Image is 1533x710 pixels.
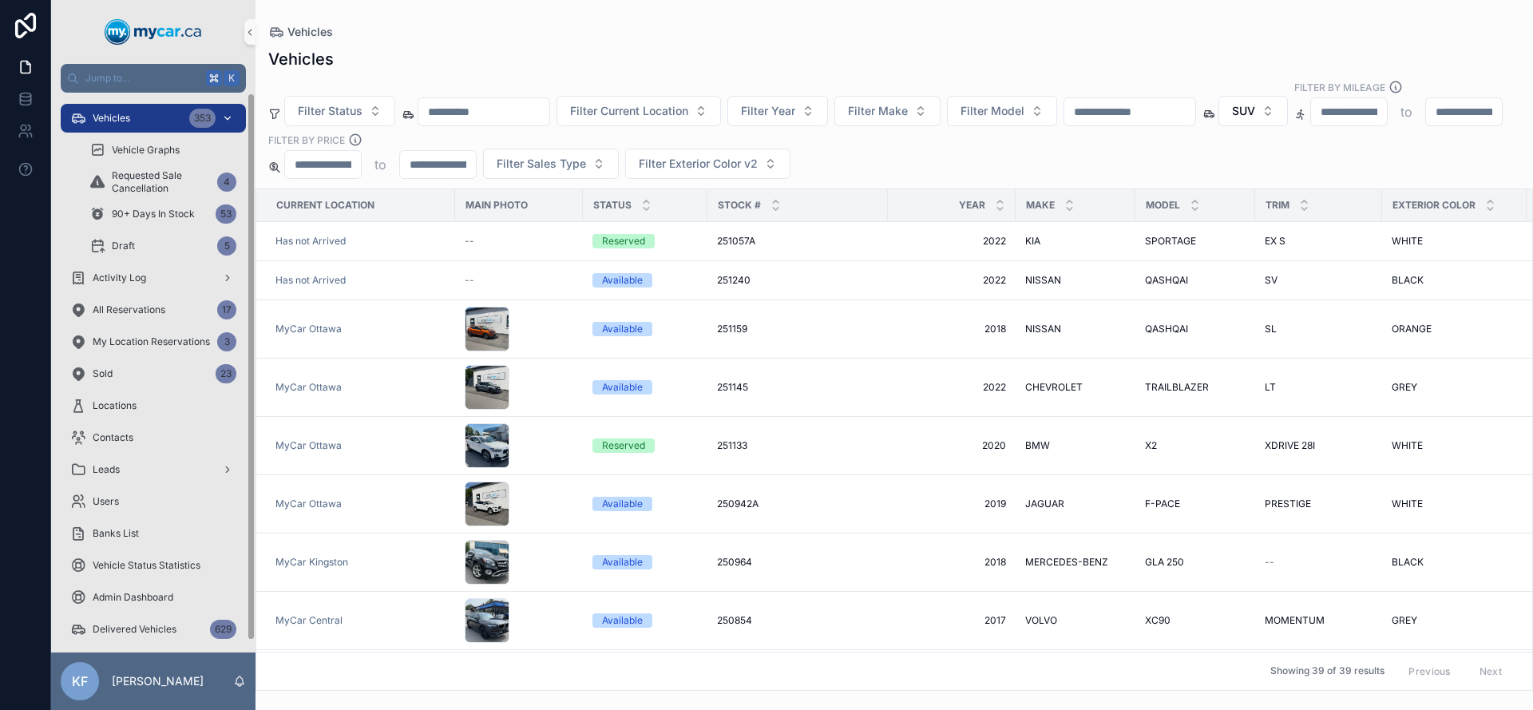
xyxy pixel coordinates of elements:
[1145,381,1246,394] a: TRAILBLAZER
[80,200,246,228] a: 90+ Days In Stock53
[61,64,246,93] button: Jump to...K
[1145,439,1246,452] a: X2
[275,323,342,335] span: MyCar Ottawa
[727,96,828,126] button: Select Button
[1025,235,1040,248] span: KIA
[61,615,246,644] a: Delivered Vehicles629
[217,300,236,319] div: 17
[1145,274,1246,287] a: QASHQAI
[275,498,342,510] a: MyCar Ottawa
[275,381,342,394] span: MyCar Ottawa
[897,381,1006,394] span: 2022
[276,199,374,212] span: Current Location
[1392,556,1424,569] span: BLACK
[1265,274,1373,287] a: SV
[602,322,643,336] div: Available
[225,72,238,85] span: K
[897,439,1006,452] a: 2020
[465,274,573,287] a: --
[1145,235,1246,248] a: SPORTAGE
[1400,102,1412,121] p: to
[625,149,790,179] button: Select Button
[465,235,474,248] span: --
[275,614,343,627] span: MyCar Central
[718,199,761,212] span: Stock #
[1025,274,1126,287] a: NISSAN
[717,614,878,627] a: 250854
[1025,381,1126,394] a: CHEVROLET
[717,556,752,569] span: 250964
[602,497,643,511] div: Available
[1145,498,1180,510] span: F-PACE
[897,235,1006,248] a: 2022
[1025,614,1126,627] a: VOLVO
[112,208,195,220] span: 90+ Days In Stock
[1025,556,1126,569] a: MERCEDES-BENZ
[93,335,210,348] span: My Location Reservations
[51,93,255,652] div: scrollable content
[298,103,362,119] span: Filter Status
[717,498,878,510] a: 250942A
[275,439,446,452] a: MyCar Ottawa
[1265,439,1315,452] span: XDRIVE 28I
[61,487,246,516] a: Users
[961,103,1024,119] span: Filter Model
[1265,381,1373,394] a: LT
[284,96,395,126] button: Select Button
[897,323,1006,335] a: 2018
[93,367,113,380] span: Sold
[93,112,130,125] span: Vehicles
[1294,80,1385,94] label: Filter By Mileage
[592,613,698,628] a: Available
[897,556,1006,569] a: 2018
[1265,323,1373,335] a: SL
[1025,235,1126,248] a: KIA
[1026,199,1055,212] span: Make
[717,556,878,569] a: 250964
[1392,381,1517,394] a: GREY
[275,439,342,452] a: MyCar Ottawa
[1025,498,1126,510] a: JAGUAR
[275,235,446,248] a: Has not Arrived
[897,274,1006,287] a: 2022
[275,274,346,287] span: Has not Arrived
[717,439,878,452] a: 251133
[93,495,119,508] span: Users
[93,303,165,316] span: All Reservations
[112,673,204,689] p: [PERSON_NAME]
[275,556,446,569] a: MyCar Kingston
[897,614,1006,627] a: 2017
[497,156,586,172] span: Filter Sales Type
[80,136,246,165] a: Vehicle Graphs
[1025,323,1126,335] a: NISSAN
[80,232,246,260] a: Draft5
[1392,323,1517,335] a: ORANGE
[93,527,139,540] span: Banks List
[217,173,236,192] div: 4
[592,380,698,395] a: Available
[275,556,348,569] a: MyCar Kingston
[1392,439,1423,452] span: WHITE
[61,551,246,580] a: Vehicle Status Statistics
[959,199,985,212] span: Year
[741,103,795,119] span: Filter Year
[717,381,878,394] a: 251145
[93,463,120,476] span: Leads
[1392,556,1517,569] a: BLACK
[1392,199,1476,212] span: Exterior Color
[592,555,698,569] a: Available
[1025,439,1126,452] a: BMW
[217,236,236,256] div: 5
[1145,381,1209,394] span: TRAILBLAZER
[1145,274,1188,287] span: QASHQAI
[61,455,246,484] a: Leads
[1265,235,1373,248] a: EX S
[275,274,446,287] a: Has not Arrived
[1392,439,1517,452] a: WHITE
[268,133,345,147] label: FILTER BY PRICE
[112,144,180,157] span: Vehicle Graphs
